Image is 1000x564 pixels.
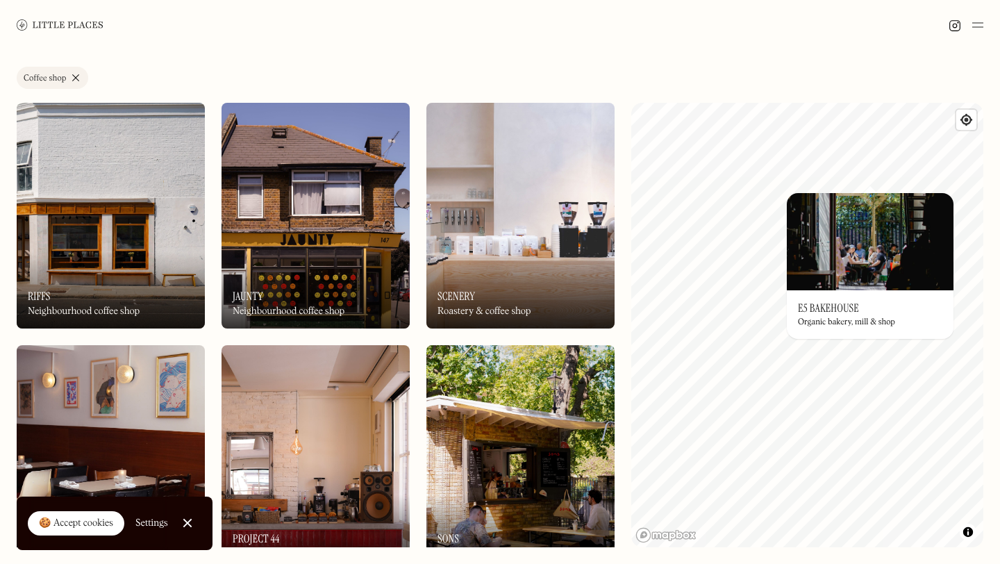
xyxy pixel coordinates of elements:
[964,524,972,540] span: Toggle attribution
[28,306,140,317] div: Neighbourhood coffee shop
[222,103,410,329] a: JauntyJauntyJauntyNeighbourhood coffee shop
[24,74,66,83] div: Coffee shop
[17,103,205,329] a: RiffsRiffsRiffsNeighbourhood coffee shop
[426,103,615,329] a: SceneryScenerySceneryRoastery & coffee shop
[28,511,124,536] a: 🍪 Accept cookies
[426,103,615,329] img: Scenery
[798,301,859,315] h3: E5 Bakehouse
[960,524,976,540] button: Toggle attribution
[787,193,953,339] a: E5 BakehouseE5 BakehouseE5 BakehouseOrganic bakery, mill & shop
[956,110,976,130] button: Find my location
[135,518,168,528] div: Settings
[437,290,475,303] h3: Scenery
[635,527,697,543] a: Mapbox homepage
[787,193,953,290] img: E5 Bakehouse
[17,103,205,329] img: Riffs
[233,290,263,303] h3: Jaunty
[233,306,344,317] div: Neighbourhood coffee shop
[174,509,201,537] a: Close Cookie Popup
[222,103,410,329] img: Jaunty
[17,67,88,89] a: Coffee shop
[135,508,168,539] a: Settings
[187,523,187,524] div: Close Cookie Popup
[437,306,531,317] div: Roastery & coffee shop
[631,103,983,547] canvas: Map
[39,517,113,531] div: 🍪 Accept cookies
[233,532,280,545] h3: Project 44
[28,290,51,303] h3: Riffs
[437,532,459,545] h3: Sons
[798,317,895,327] div: Organic bakery, mill & shop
